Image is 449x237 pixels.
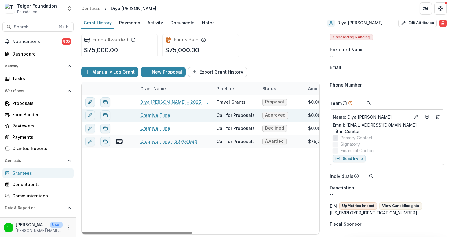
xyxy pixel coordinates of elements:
[333,129,344,134] span: Title :
[2,168,74,178] a: Grantees
[308,112,320,118] div: $0.00
[12,39,62,44] span: Notifications
[217,112,255,118] div: Call for Proposals
[265,139,284,144] span: Awarded
[333,114,410,120] a: Name: Diya [PERSON_NAME]
[12,134,69,140] div: Payments
[305,82,350,95] div: Amount Awarded
[333,114,410,120] p: Diya [PERSON_NAME]
[117,18,143,27] div: Payments
[308,125,320,131] div: $0.00
[85,110,95,120] button: edit
[333,114,346,120] span: Name :
[341,141,360,147] span: Signatory
[81,18,114,27] div: Grant History
[199,17,217,29] a: Notes
[5,89,65,93] span: Workflows
[367,172,375,180] button: Search
[213,82,259,95] div: Pipeline
[2,121,74,131] a: Reviewers
[330,46,364,53] span: Preferred Name
[330,82,362,88] span: Phone Number
[12,51,69,57] div: Dashboard
[2,98,74,108] a: Proposals
[330,88,444,95] div: --
[79,4,103,13] a: Contacts
[12,75,69,82] div: Tasks
[337,20,383,26] h2: Diya [PERSON_NAME]
[439,20,447,27] button: Delete
[111,5,156,12] div: Diya [PERSON_NAME]
[355,99,363,107] button: Add
[100,124,110,133] button: Duplicate proposal
[12,217,69,224] div: Dashboard
[398,20,437,27] button: Edit Attributes
[330,221,361,227] span: Fiscal Sponsor
[12,145,69,152] div: Grantee Reports
[434,113,441,120] button: Deletes
[330,173,353,179] p: Individuals
[81,17,114,29] a: Grant History
[422,112,432,122] a: Go to contact
[85,124,95,133] button: edit
[137,82,213,95] div: Grant Name
[12,123,69,129] div: Reviewers
[2,143,74,153] a: Grantee Reports
[265,113,286,118] span: Approved
[259,85,280,92] div: Status
[7,225,10,229] div: Stephanie
[168,17,197,29] a: Documents
[217,99,246,105] div: Travel Grants
[5,4,15,13] img: Teiger Foundation
[117,17,143,29] a: Payments
[165,45,199,55] p: $75,000.00
[65,2,74,15] button: Open entity switcher
[50,222,63,228] p: User
[137,85,170,92] div: Grant Name
[140,99,209,105] a: Diya [PERSON_NAME] - 2025 - Teiger Foundation Travel Grant
[217,138,255,145] div: Call for Proposals
[330,34,373,40] span: Onboarding Pending
[5,206,65,210] span: Data & Reporting
[12,192,69,199] div: Communications
[341,135,372,141] span: Primary Contact
[12,111,69,118] div: Form Builder
[2,215,74,225] a: Dashboard
[420,2,432,15] button: Partners
[217,125,255,131] div: Call for Proposals
[100,97,110,107] button: Duplicate proposal
[259,82,305,95] div: Status
[79,4,159,13] nav: breadcrumb
[379,202,422,210] button: View CandidInsights
[333,122,417,128] a: Email: [EMAIL_ADDRESS][DOMAIN_NAME]
[84,45,118,55] p: $75,000.00
[145,17,166,29] a: Activity
[5,159,65,163] span: Contacts
[2,86,74,96] button: Open Workflows
[412,113,419,120] button: Edit
[265,126,284,131] span: Declined
[17,3,57,9] div: Teiger Foundation
[168,18,197,27] div: Documents
[81,67,138,77] button: Manually Log Grant
[2,61,74,71] button: Open Activity
[100,137,110,146] button: Duplicate proposal
[360,172,367,180] button: Add
[330,227,444,234] div: --
[330,185,354,191] span: Description
[2,49,74,59] a: Dashboard
[339,202,377,210] button: UpMetrics Impact
[2,156,74,166] button: Open Contacts
[140,125,170,131] a: Creative Time
[16,228,63,233] p: [PERSON_NAME][EMAIL_ADDRESS][DOMAIN_NAME]
[333,128,441,135] p: Curator
[145,18,166,27] div: Activity
[2,179,74,189] a: Constituents
[333,155,366,162] button: Send Invite
[2,132,74,142] a: Payments
[333,122,345,127] span: Email:
[305,85,348,92] div: Amount Awarded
